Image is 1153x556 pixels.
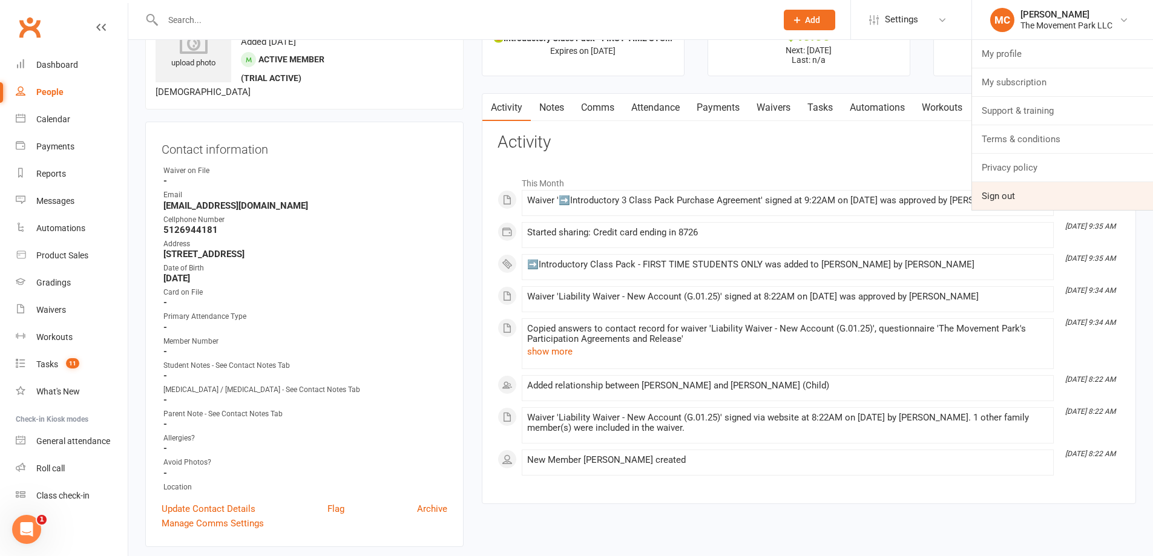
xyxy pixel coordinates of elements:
a: Flag [327,502,344,516]
div: Dashboard [36,60,78,70]
div: Class check-in [36,491,90,500]
a: Update Contact Details [162,502,255,516]
a: Sign out [972,182,1153,210]
div: What's New [36,387,80,396]
a: Tasks 11 [16,351,128,378]
a: Product Sales [16,242,128,269]
a: Automations [16,215,128,242]
p: Next: [DATE] Last: n/a [719,45,899,65]
a: General attendance kiosk mode [16,428,128,455]
div: Calendar [36,114,70,124]
strong: - [163,297,447,308]
li: This Month [498,171,1120,190]
span: Add [805,15,820,25]
a: Waivers [16,296,128,324]
strong: [STREET_ADDRESS] [163,249,447,260]
a: What's New [16,378,128,405]
a: My profile [972,40,1153,68]
time: Added [DATE] [241,36,296,47]
span: Active member (trial active) [241,54,324,83]
a: Comms [573,94,623,122]
div: Email [163,189,447,201]
span: Settings [885,6,918,33]
a: People [16,79,128,106]
strong: - [163,346,447,357]
div: Avoid Photos? [163,457,447,468]
button: Add [784,10,835,30]
strong: - [163,370,447,381]
div: [PERSON_NAME] [1020,9,1112,20]
div: Primary Attendance Type [163,311,447,322]
a: Automations [841,94,913,122]
a: Gradings [16,269,128,296]
i: [DATE] 9:34 AM [1065,286,1115,295]
a: Notes [531,94,573,122]
a: Workouts [913,94,971,122]
div: Added relationship between [PERSON_NAME] and [PERSON_NAME] (Child) [527,381,1048,391]
a: Payments [688,94,748,122]
strong: - [163,468,447,479]
div: MC [990,8,1014,32]
strong: - [163,419,447,430]
div: People [36,87,64,97]
i: [DATE] 9:35 AM [1065,254,1115,263]
a: Privacy policy [972,154,1153,182]
div: Parent Note - See Contact Notes Tab [163,408,447,420]
i: [DATE] 9:34 AM [1065,318,1115,327]
a: Clubworx [15,12,45,42]
div: Student Notes - See Contact Notes Tab [163,360,447,371]
i: [DATE] 8:22 AM [1065,375,1115,384]
a: Support & training [972,97,1153,125]
div: ➡️Introductory Class Pack - FIRST TIME STUDENTS ONLY was added to [PERSON_NAME] by [PERSON_NAME] [527,260,1048,270]
a: Class kiosk mode [16,482,128,509]
div: $45.00 [719,30,899,42]
a: Messages [16,188,128,215]
div: General attendance [36,436,110,446]
div: upload photo [156,30,231,70]
span: 11 [66,358,79,368]
a: Attendance [623,94,688,122]
div: Waivers [36,305,66,315]
strong: 🐸Introductory Class Pack - FIRST TIME STU... [493,33,672,43]
span: [DEMOGRAPHIC_DATA] [156,87,251,97]
div: Automations [36,223,85,233]
div: Waiver '➡️Introductory 3 Class Pack Purchase Agreement' signed at 9:22AM on [DATE] was approved b... [527,195,1048,206]
div: Copied answers to contact record for waiver 'Liability Waiver - New Account (G.01.25)', questionn... [527,324,1048,344]
a: Roll call [16,455,128,482]
a: Reports [16,160,128,188]
div: Started sharing: Credit card ending in 8726 [527,227,1048,238]
iframe: Intercom live chat [12,515,41,544]
div: Workouts [36,332,73,342]
a: My subscription [972,68,1153,96]
div: Product Sales [36,250,88,260]
div: Location [163,482,447,493]
div: Waiver 'Liability Waiver - New Account (G.01.25)' signed at 8:22AM on [DATE] was approved by [PER... [527,292,1048,302]
div: Reports [36,169,66,178]
h3: Activity [498,133,1120,152]
a: Workouts [16,324,128,351]
strong: - [163,394,447,405]
a: Gradings / Promotions [971,94,1085,122]
strong: - [163,175,447,186]
a: Payments [16,133,128,160]
a: Activity [482,94,531,122]
div: Messages [36,196,74,206]
strong: - [163,443,447,454]
strong: - [163,322,447,333]
a: Manage Comms Settings [162,516,264,531]
div: Roll call [36,463,65,473]
span: Expires on [DATE] [550,46,616,56]
div: [MEDICAL_DATA] / [MEDICAL_DATA] - See Contact Notes Tab [163,384,447,396]
i: [DATE] 8:22 AM [1065,450,1115,458]
div: Member Number [163,336,447,347]
button: show more [527,344,573,359]
div: Cellphone Number [163,214,447,226]
strong: 5126944181 [163,224,447,235]
i: [DATE] 8:22 AM [1065,407,1115,416]
a: Terms & conditions [972,125,1153,153]
div: Date of Birth [163,263,447,274]
div: Gradings [36,278,71,287]
div: Waiver 'Liability Waiver - New Account (G.01.25)' signed via website at 8:22AM on [DATE] by [PERS... [527,413,1048,433]
a: Archive [417,502,447,516]
a: Waivers [748,94,799,122]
